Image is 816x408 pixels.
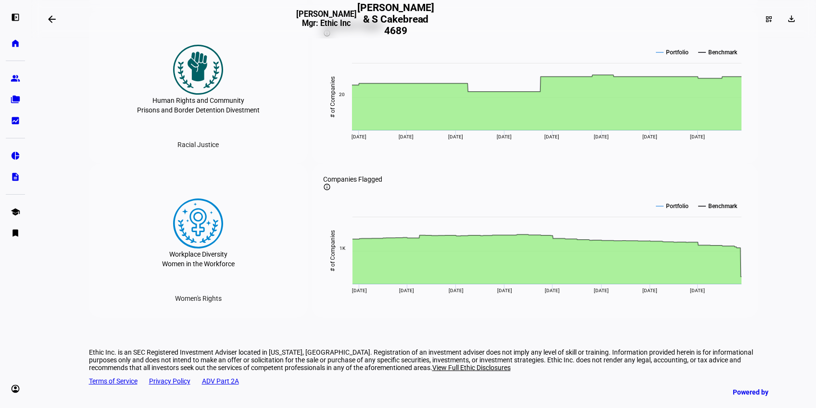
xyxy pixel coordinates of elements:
eth-mat-symbol: bookmark [11,228,20,238]
text: 20 [339,92,345,97]
div: Racial Justice [170,137,226,152]
div: Ethic Inc. is an SEC Registered Investment Adviser located in [US_STATE], [GEOGRAPHIC_DATA]. Regi... [89,348,758,371]
a: Powered by [728,383,802,401]
img: racialJustice.colored.svg [173,45,223,95]
eth-mat-symbol: account_circle [11,384,20,394]
span: [DATE] [642,288,657,293]
eth-mat-symbol: left_panel_open [11,12,20,22]
a: folder_copy [6,90,25,109]
mat-icon: arrow_backwards [46,13,58,25]
mat-icon: info_outline [323,183,331,191]
a: bid_landscape [6,111,25,130]
span: [DATE] [690,288,705,293]
span: View Full Ethic Disclosures [432,364,511,371]
span: [DATE] [399,134,414,139]
span: [DATE] [497,288,512,293]
a: Terms of Service [89,377,138,385]
span: [DATE] [594,134,609,139]
mat-icon: dashboard_customize [765,15,773,23]
a: description [6,167,25,186]
span: [DATE] [594,288,609,293]
span: [DATE] [352,134,366,139]
a: Privacy Policy [149,377,190,385]
eth-mat-symbol: bid_landscape [11,116,20,125]
img: womensRights.colored.svg [173,198,223,248]
eth-mat-symbol: folder_copy [11,95,20,104]
eth-mat-symbol: group [11,74,20,83]
span: [DATE] [545,288,560,293]
text: # of Companies [330,230,337,271]
mat-icon: download [787,14,796,24]
span: [DATE] [449,288,464,293]
a: pie_chart [6,146,25,165]
h3: [PERSON_NAME] Mgr: Ethic Inc [296,10,357,36]
div: Women's Rights [167,291,229,306]
text: # of Companies [329,76,336,117]
eth-mat-symbol: description [11,172,20,182]
h2: [PERSON_NAME] & S Cakebread 4689 [357,2,434,37]
div: Human Rights and Community [152,95,244,106]
text: Benchmark [708,49,738,56]
span: [DATE] [448,134,463,139]
div: Women in the Workforce [162,260,235,268]
span: [DATE] [497,134,512,139]
a: group [6,69,25,88]
div: Companies Flagged [323,175,746,183]
span: [DATE] [399,288,414,293]
text: Portfolio [666,49,689,56]
span: [DATE] [642,134,657,139]
eth-mat-symbol: pie_chart [11,151,20,161]
text: Portfolio [666,203,689,210]
a: ADV Part 2A [202,377,239,385]
a: home [6,34,25,53]
text: Benchmark [708,203,738,210]
div: Workplace Diversity [169,248,227,260]
span: [DATE] [352,288,367,293]
eth-mat-symbol: home [11,38,20,48]
text: 1K [339,246,346,251]
div: Prisons and Border Detention Divestment [137,106,260,114]
span: [DATE] [544,134,559,139]
span: [DATE] [690,134,705,139]
eth-mat-symbol: school [11,207,20,217]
